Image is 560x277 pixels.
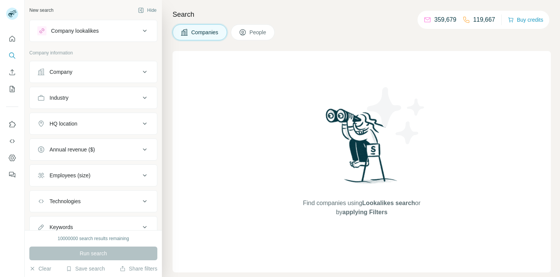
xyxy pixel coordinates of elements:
[173,9,551,20] h4: Search
[6,65,18,79] button: Enrich CSV
[191,29,219,36] span: Companies
[301,199,422,217] span: Find companies using or by
[473,15,495,24] p: 119,667
[6,49,18,62] button: Search
[58,235,129,242] div: 10000000 search results remaining
[30,22,157,40] button: Company lookalikes
[29,265,51,272] button: Clear
[508,14,543,25] button: Buy credits
[6,168,18,181] button: Feedback
[51,27,99,35] div: Company lookalikes
[30,218,157,236] button: Keywords
[362,200,415,206] span: Lookalikes search
[50,146,95,153] div: Annual revenue ($)
[50,120,77,127] div: HQ location
[50,94,69,102] div: Industry
[6,82,18,96] button: My lists
[66,265,105,272] button: Save search
[6,118,18,131] button: Use Surfe on LinkedIn
[120,265,157,272] button: Share filters
[133,5,162,16] button: Hide
[434,15,456,24] p: 359,679
[6,151,18,165] button: Dashboard
[6,134,18,148] button: Use Surfe API
[50,172,90,179] div: Employees (size)
[50,68,72,76] div: Company
[362,81,430,150] img: Surfe Illustration - Stars
[30,63,157,81] button: Company
[30,89,157,107] button: Industry
[50,223,73,231] div: Keywords
[322,107,402,191] img: Surfe Illustration - Woman searching with binoculars
[30,166,157,185] button: Employees (size)
[30,192,157,210] button: Technologies
[30,140,157,159] button: Annual revenue ($)
[342,209,387,215] span: applying Filters
[30,115,157,133] button: HQ location
[29,49,157,56] p: Company information
[50,197,81,205] div: Technologies
[29,7,53,14] div: New search
[250,29,267,36] span: People
[6,32,18,46] button: Quick start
